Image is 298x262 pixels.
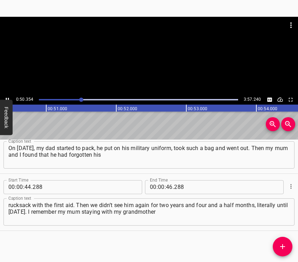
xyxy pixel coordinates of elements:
[174,180,238,194] input: 288
[118,106,137,111] text: 00:52.000
[8,202,290,222] textarea: rucksack with the first aid. Then we didn’t see him again for two years and four and a half month...
[3,95,12,104] button: Play/Pause
[31,180,33,194] span: .
[157,180,158,194] span: :
[15,180,16,194] span: :
[258,106,277,111] text: 00:54.000
[48,106,67,111] text: 00:51.000
[16,97,33,102] span: 0:50.354
[158,180,165,194] input: 00
[173,180,174,194] span: .
[286,182,296,191] button: Cue Options
[265,95,274,104] div: Hide/Show Captions
[8,180,15,194] input: 00
[276,95,285,104] button: Change Playback Speed
[166,180,173,194] input: 46
[33,180,97,194] input: 288
[188,106,207,111] text: 00:53.000
[8,145,290,165] textarea: On [DATE], my dad started to pack, he put on his military uniform, took such a bag and went out. ...
[276,95,285,104] div: Playback Speed
[273,237,292,256] button: Add Cue
[286,95,295,104] button: Toggle fullscreen
[23,180,25,194] span: :
[281,117,295,131] button: Zoom Out
[150,180,157,194] input: 00
[165,180,166,194] span: :
[39,99,238,100] div: Play progress
[266,117,280,131] button: Zoom In
[265,95,274,104] button: Toggle captions
[286,177,294,196] div: Cue Options
[25,180,31,194] input: 44
[16,180,23,194] input: 00
[244,97,261,102] span: Video Duration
